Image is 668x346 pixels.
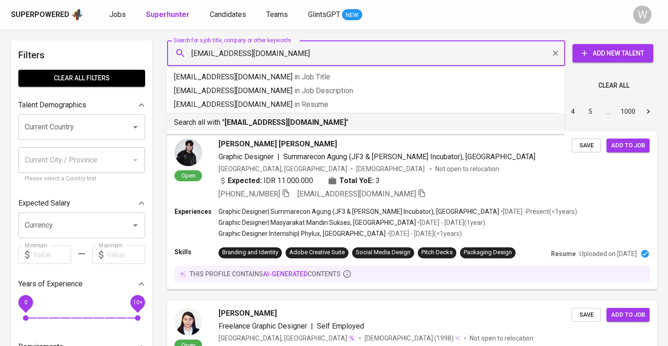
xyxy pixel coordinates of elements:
[167,131,657,290] a: Open[PERSON_NAME] [PERSON_NAME]Graphic Designer|Summarecon Agung (JF3 & [PERSON_NAME] Incubator),...
[464,248,512,257] div: Packaging Design
[342,11,362,20] span: NEW
[174,117,557,128] p: Search all with " "
[365,334,434,343] span: [DEMOGRAPHIC_DATA]
[618,104,638,119] button: Go to page 1000
[494,104,657,119] nav: pagination navigation
[633,6,651,24] div: W
[174,139,202,166] img: 7c299c632f6f9a0feb8ed71fb5586b85.png
[317,322,364,330] span: Self Employed
[294,100,328,109] span: in Resume
[109,10,126,19] span: Jobs
[572,139,601,153] button: Save
[146,10,190,19] b: Superhunter
[228,175,262,186] b: Expected:
[107,246,145,264] input: Value
[33,246,71,264] input: Value
[210,10,246,19] span: Candidates
[146,9,191,21] a: Superhunter
[219,164,347,173] div: [GEOGRAPHIC_DATA], [GEOGRAPHIC_DATA]
[225,118,346,127] b: [EMAIL_ADDRESS][DOMAIN_NAME]
[219,207,499,216] p: Graphic Designer | Summarecon Agung (JF3 & [PERSON_NAME] Incubator), [GEOGRAPHIC_DATA]
[174,85,557,96] p: [EMAIL_ADDRESS][DOMAIN_NAME]
[356,164,426,173] span: [DEMOGRAPHIC_DATA]
[294,73,330,81] span: in Job Title
[263,270,308,278] span: AI-generated
[266,9,290,21] a: Teams
[606,139,650,153] button: Add to job
[598,80,629,91] span: Clear All
[219,229,386,238] p: Graphic Designer Internship | Phylux, [GEOGRAPHIC_DATA]
[219,218,416,227] p: Graphic Designer | Masyarakat Mandiri Sukses, [GEOGRAPHIC_DATA]
[178,172,199,179] span: Open
[25,174,139,184] p: Please select a Country first
[174,207,219,216] p: Experiences
[219,322,307,330] span: Freelance Graphic Designer
[18,275,145,293] div: Years of Experience
[24,299,27,306] span: 0
[190,269,341,279] p: this profile contains contents
[386,229,462,238] p: • [DATE] - [DATE] ( <1 years )
[18,70,145,87] button: Clear All filters
[18,194,145,212] div: Expected Salary
[376,175,380,186] span: 3
[416,218,485,227] p: • [DATE] - [DATE] ( 1 year )
[219,190,280,198] span: [PHONE_NUMBER]
[11,8,84,22] a: Superpoweredapp logo
[308,9,362,21] a: GlintsGPT NEW
[611,140,645,151] span: Add to job
[601,107,615,116] div: …
[606,308,650,322] button: Add to job
[174,99,557,110] p: [EMAIL_ADDRESS][DOMAIN_NAME]
[294,86,353,95] span: in Job Description
[174,247,219,257] p: Skills
[18,48,145,62] h6: Filters
[219,152,274,161] span: Graphic Designer
[18,96,145,114] div: Talent Demographics
[18,198,70,209] p: Expected Salary
[109,9,128,21] a: Jobs
[549,47,562,60] button: Clear
[222,248,278,257] div: Branding and Identity
[174,308,202,335] img: aa7ddb5eed01d54daa167973b1fb9950.jpg
[583,104,598,119] button: Go to page 5
[551,249,576,258] p: Resume
[580,48,646,59] span: Add New Talent
[311,321,313,332] span: |
[18,100,86,111] p: Talent Demographics
[421,248,453,257] div: Pitch Decks
[129,219,142,232] button: Open
[219,334,355,343] div: [GEOGRAPHIC_DATA], [GEOGRAPHIC_DATA]
[71,8,84,22] img: app logo
[470,334,533,343] p: Not open to relocation
[641,104,656,119] button: Go to next page
[348,335,355,342] img: magic_wand.svg
[18,279,83,290] p: Years of Experience
[266,10,288,19] span: Teams
[11,10,69,20] div: Superpowered
[611,310,645,320] span: Add to job
[435,164,499,173] p: Not open to relocation
[365,334,460,343] div: (1998)
[219,308,277,319] span: [PERSON_NAME]
[572,308,601,322] button: Save
[210,9,248,21] a: Candidates
[573,44,653,62] button: Add New Talent
[579,249,637,258] p: Uploaded on [DATE]
[129,121,142,134] button: Open
[339,175,374,186] b: Total YoE:
[595,77,633,94] button: Clear All
[26,73,138,84] span: Clear All filters
[219,175,313,186] div: IDR 11.000.000
[219,139,337,150] span: [PERSON_NAME] [PERSON_NAME]
[298,190,416,198] span: [EMAIL_ADDRESS][DOMAIN_NAME]
[499,207,577,216] p: • [DATE] - Present ( <1 years )
[356,248,410,257] div: Social Media Design
[576,140,596,151] span: Save
[174,72,557,83] p: [EMAIL_ADDRESS][DOMAIN_NAME]
[283,152,535,161] span: Summarecon Agung (JF3 & [PERSON_NAME] Incubator), [GEOGRAPHIC_DATA]
[308,10,340,19] span: GlintsGPT
[289,248,345,257] div: Adobe Creative Suite
[277,151,280,162] span: |
[576,310,596,320] span: Save
[566,104,580,119] button: Go to page 4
